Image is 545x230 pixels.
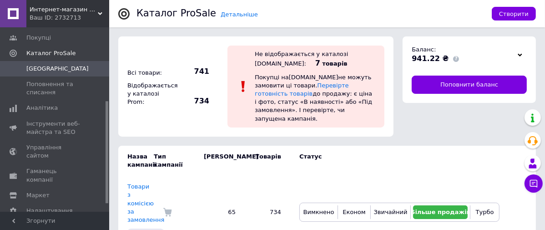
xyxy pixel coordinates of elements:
span: Турбо [476,209,494,215]
span: 741 [177,66,209,77]
span: 941.22 ₴ [412,54,449,63]
a: Детальніше [221,11,258,18]
div: Не відображається у каталозі [DOMAIN_NAME]: [255,51,348,67]
span: Интернет-магазин "Иванкино мыло" [30,5,98,14]
span: 734 [177,96,209,106]
span: Створити [499,10,529,17]
img: Комісія за замовлення [163,208,172,217]
span: Інструменти веб-майстра та SEO [26,120,84,136]
span: товарів [322,60,347,67]
button: Вимкнено [302,205,335,219]
td: [PERSON_NAME] [195,146,245,176]
td: Статус [290,146,500,176]
span: Аналітика [26,104,58,112]
button: Чат з покупцем [525,174,543,193]
span: Вимкнено [303,209,334,215]
button: Більше продажів [413,205,468,219]
span: Звичайний [374,209,408,215]
img: :exclamation: [237,80,250,93]
div: Ваш ID: 2732713 [30,14,109,22]
span: Налаштування [26,207,73,215]
button: Турбо [473,205,497,219]
div: Відображається у каталозі Prom: [125,79,175,109]
button: Звичайний [373,205,409,219]
span: Покупці [26,34,51,42]
span: Економ [343,209,365,215]
span: Гаманець компанії [26,167,84,184]
span: Каталог ProSale [26,49,76,57]
div: Всі товари: [125,66,175,79]
span: Поповнення та списання [26,80,84,97]
span: Поповнити баланс [440,81,498,89]
td: Товарів [245,146,290,176]
button: Створити [492,7,536,20]
a: Поповнити баланс [412,76,527,94]
span: Маркет [26,191,50,199]
td: Тип кампанії [154,146,195,176]
span: Більше продажів [411,209,470,215]
div: Каталог ProSale [136,9,216,18]
button: Економ [340,205,368,219]
span: 7 [315,59,320,67]
span: [GEOGRAPHIC_DATA] [26,65,89,73]
span: Покупці на [DOMAIN_NAME] не можуть замовити ці товари. до продажу: є ціна і фото, статус «В наявн... [255,74,372,122]
span: Управління сайтом [26,143,84,160]
a: Товари з комісією за замовлення [127,183,164,223]
td: Назва кампанії [118,146,154,176]
span: Баланс: [412,46,436,53]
